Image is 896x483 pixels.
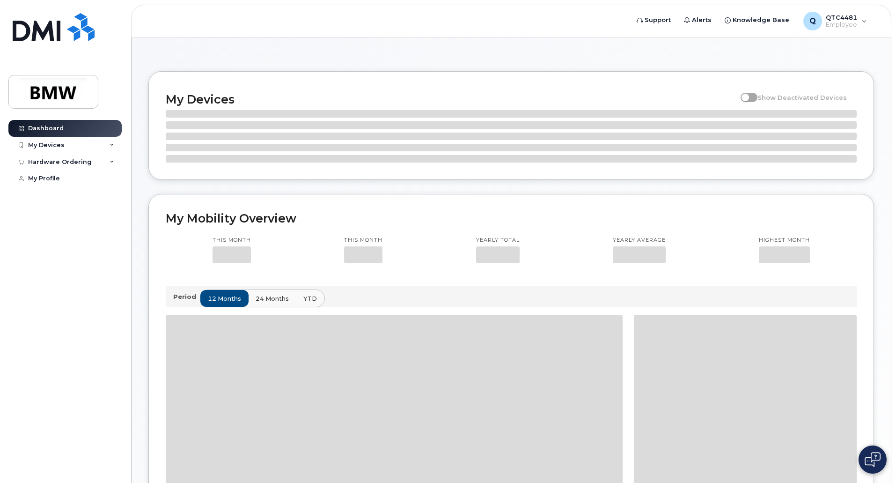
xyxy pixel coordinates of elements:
[173,292,200,301] p: Period
[166,92,736,106] h2: My Devices
[166,211,857,225] h2: My Mobility Overview
[303,294,317,303] span: YTD
[344,237,382,244] p: This month
[476,237,520,244] p: Yearly total
[741,89,748,96] input: Show Deactivated Devices
[759,237,810,244] p: Highest month
[613,237,666,244] p: Yearly average
[256,294,289,303] span: 24 months
[757,94,847,101] span: Show Deactivated Devices
[213,237,251,244] p: This month
[865,452,881,467] img: Open chat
